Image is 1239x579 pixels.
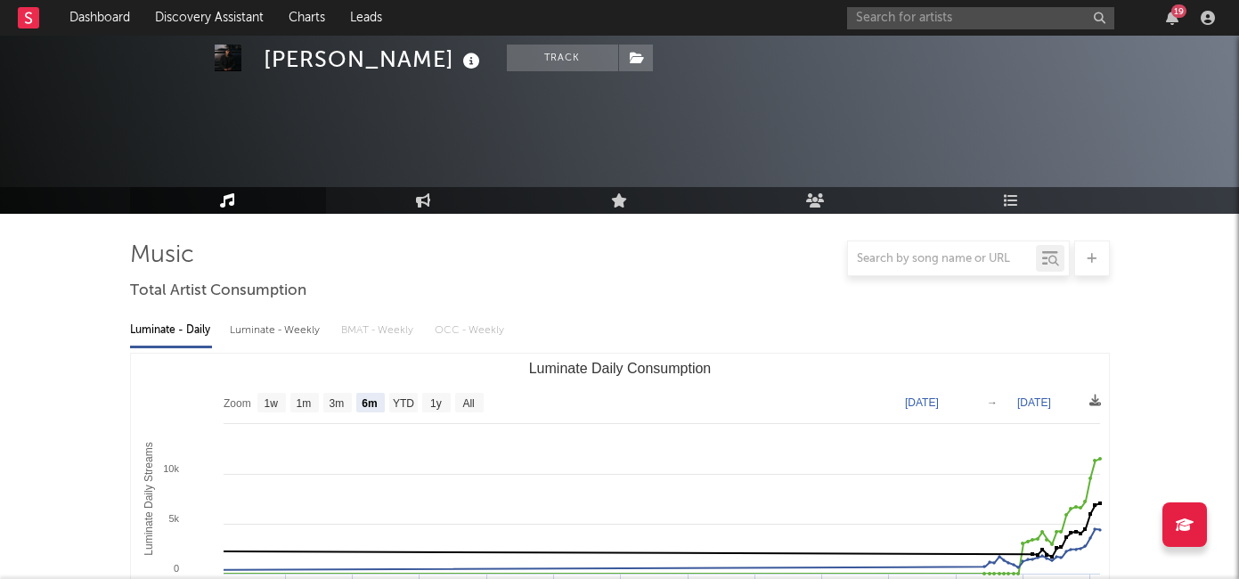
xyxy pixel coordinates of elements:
text: 1w [264,397,278,410]
text: → [987,396,998,409]
text: Luminate Daily Consumption [528,361,711,376]
text: 10k [163,463,179,474]
text: 0 [173,563,178,574]
text: Luminate Daily Streams [142,442,154,555]
text: 6m [362,397,377,410]
div: 19 [1171,4,1186,18]
text: [DATE] [1017,396,1051,409]
text: All [462,397,474,410]
button: 19 [1166,11,1178,25]
input: Search by song name or URL [848,252,1036,266]
text: [DATE] [905,396,939,409]
text: 1y [430,397,442,410]
button: Track [507,45,618,71]
div: [PERSON_NAME] [264,45,485,74]
text: 3m [329,397,344,410]
text: Zoom [224,397,251,410]
span: Total Artist Consumption [130,281,306,302]
text: 5k [168,513,179,524]
div: Luminate - Daily [130,315,212,346]
div: Luminate - Weekly [230,315,323,346]
input: Search for artists [847,7,1114,29]
text: 1m [296,397,311,410]
text: YTD [392,397,413,410]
